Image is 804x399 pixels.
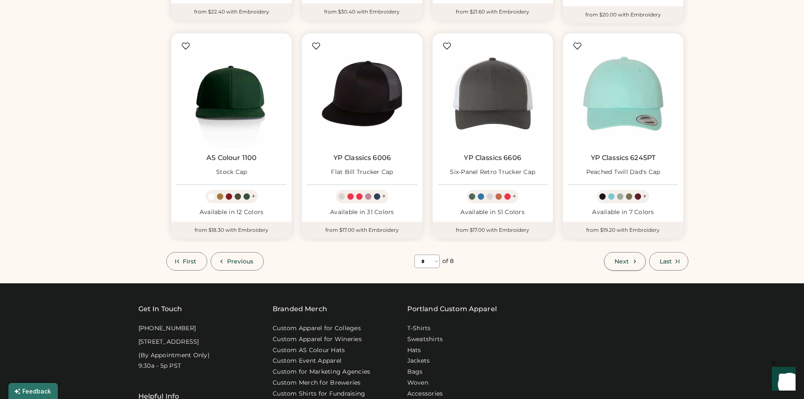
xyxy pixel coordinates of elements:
a: Woven [407,379,428,387]
div: Get In Touch [138,304,182,314]
div: Branded Merch [273,304,327,314]
a: Custom Event Apparel [273,357,341,365]
button: Next [604,252,645,271]
div: from $19.20 with Embroidery [563,222,683,239]
div: Available in 12 Colors [176,208,287,217]
a: YP Classics 6006 [333,154,391,162]
div: of 8 [442,257,454,266]
a: Sweatshirts [407,335,443,344]
button: Previous [211,252,264,271]
a: Custom for Marketing Agencies [273,368,370,376]
a: Custom Shirts for Fundraising [273,390,365,398]
a: T-Shirts [407,324,431,333]
a: YP Classics 6245PT [591,154,656,162]
img: YP Classics 6006 Flat Bill Trucker Cap [307,38,417,149]
div: Available in 7 Colors [568,208,678,217]
div: [PHONE_NUMBER] [138,324,196,333]
a: Bags [407,368,423,376]
span: Previous [227,258,254,264]
img: AS Colour 1100 Stock Cap [176,38,287,149]
div: from $17.00 with Embroidery [302,222,422,239]
div: from $22.40 with Embroidery [171,3,292,20]
span: Last [660,258,672,264]
a: YP Classics 6606 [464,154,521,162]
div: Peached Twill Dad's Cap [586,168,661,176]
div: + [512,192,516,201]
div: from $21.60 with Embroidery [433,3,553,20]
div: Stock Cap [216,168,247,176]
div: Six-Panel Retro Trucker Cap [450,168,535,176]
div: [STREET_ADDRESS] [138,338,199,346]
div: from $30.40 with Embroidery [302,3,422,20]
div: + [643,192,647,201]
div: Available in 31 Colors [307,208,417,217]
img: YP Classics 6606 Six-Panel Retro Trucker Cap [438,38,548,149]
div: 9:30a - 5p PST [138,362,181,370]
div: from $18.30 with Embroidery [171,222,292,239]
a: Jackets [407,357,430,365]
img: YP Classics 6245PT Peached Twill Dad's Cap [568,38,678,149]
button: First [166,252,207,271]
div: from $20.00 with Embroidery [563,6,683,23]
span: Next [615,258,629,264]
div: (By Appointment Only) [138,351,210,360]
a: AS Colour 1100 [206,154,257,162]
a: Accessories [407,390,443,398]
button: Last [649,252,688,271]
a: Custom AS Colour Hats [273,346,345,355]
a: Portland Custom Apparel [407,304,497,314]
div: from $17.00 with Embroidery [433,222,553,239]
a: Custom Apparel for Colleges [273,324,361,333]
div: + [382,192,386,201]
div: Available in 51 Colors [438,208,548,217]
span: First [183,258,197,264]
a: Custom Apparel for Wineries [273,335,362,344]
div: Flat Bill Trucker Cap [331,168,393,176]
a: Custom Merch for Breweries [273,379,361,387]
a: Hats [407,346,421,355]
iframe: Front Chat [764,361,800,397]
div: + [252,192,255,201]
